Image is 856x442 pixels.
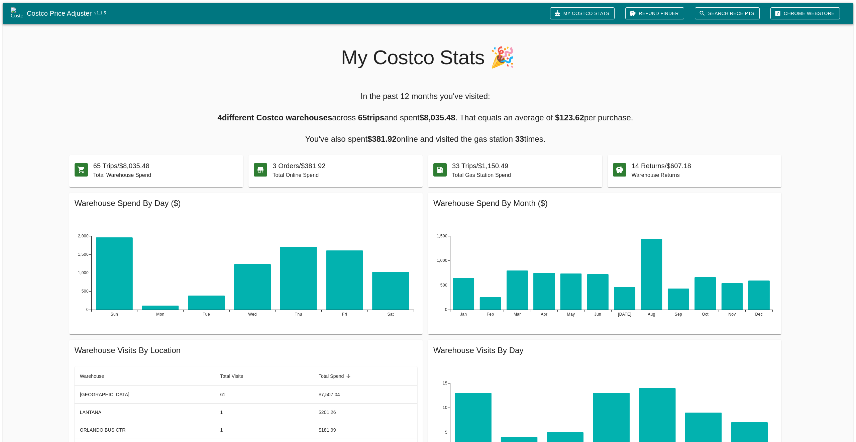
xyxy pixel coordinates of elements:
a: Refund Finder [625,7,684,20]
b: $8,035.48 [420,113,455,122]
span: Total Visits [220,372,251,380]
td: 1 [215,421,313,439]
h2: My Costco Stats 🎉 [217,45,639,70]
h6: 3 Orders / $381.92 [273,160,417,171]
tspan: Thu [295,312,302,317]
span: Warehouse Spend By Month ($) [433,198,776,209]
tspan: Mon [156,312,165,317]
b: 4 different Costco warehouses [217,113,332,122]
tspan: Sun [110,312,118,317]
td: $181.99 [313,421,417,439]
b: $123.62 [555,113,584,122]
td: $7,507.04 [313,386,417,404]
b: 65 trips [358,113,385,122]
td: $201.26 [313,404,417,421]
tspan: Aug [648,312,655,317]
span: Warehouse Visits By Day [433,345,776,356]
tspan: 1,000 [78,270,89,275]
span: Warehouse Visits By Location [75,345,417,356]
tspan: Feb [487,312,494,317]
b: $381.92 [367,134,397,143]
tspan: Tue [203,312,210,317]
tspan: Apr [541,312,547,317]
p: Total Warehouse Spend [93,171,238,179]
tspan: Nov [728,312,736,317]
tspan: Mar [514,312,521,317]
tspan: 1,500 [78,252,89,257]
tspan: 0 [86,307,89,312]
h6: 65 Trips / $8,035.48 [93,160,238,171]
tspan: Jun [595,312,602,317]
td: [GEOGRAPHIC_DATA] [75,386,215,404]
tspan: Jan [460,312,467,317]
tspan: 1,500 [437,234,447,238]
a: Costco Price Adjuster v1.1.5 [27,8,545,19]
p: Warehouse Returns [632,171,776,179]
b: 33 [515,134,524,143]
a: Chrome Webstore [770,7,840,20]
h6: 33 Trips / $1,150.49 [452,160,597,171]
span: Total Spend [319,372,353,380]
h6: 14 Returns / $607.18 [632,160,776,171]
span: v 1.1.5 [94,10,106,17]
tspan: Fri [342,312,347,317]
tspan: 500 [440,283,447,288]
tspan: May [567,312,575,317]
p: Total Gas Station Spend [452,171,597,179]
tspan: 5 [445,430,447,435]
td: 61 [215,386,313,404]
tspan: Wed [248,312,257,317]
th: Warehouse [75,366,215,386]
tspan: 10 [443,405,447,410]
tspan: 15 [443,381,447,385]
td: 1 [215,404,313,421]
a: My Costco Stats [550,7,615,20]
tspan: 2,000 [78,234,89,238]
tspan: [DATE] [618,312,631,317]
a: Search Receipts [695,7,760,20]
tspan: 1,000 [437,258,447,263]
h5: In the past 12 months you've visited: across and spent . That equals an average of per purchase. ... [213,91,638,144]
tspan: 0 [445,307,447,312]
td: LANTANA [75,404,215,421]
p: Total Online Spend [273,171,417,179]
tspan: 500 [81,289,88,294]
tspan: Oct [702,312,709,317]
span: Warehouse Spend By Day ($) [75,198,417,209]
tspan: Sep [675,312,682,317]
tspan: Sat [387,312,394,317]
tspan: Dec [755,312,763,317]
td: ORLANDO BUS CTR [75,421,215,439]
img: Costco Price Adjuster [11,7,23,19]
